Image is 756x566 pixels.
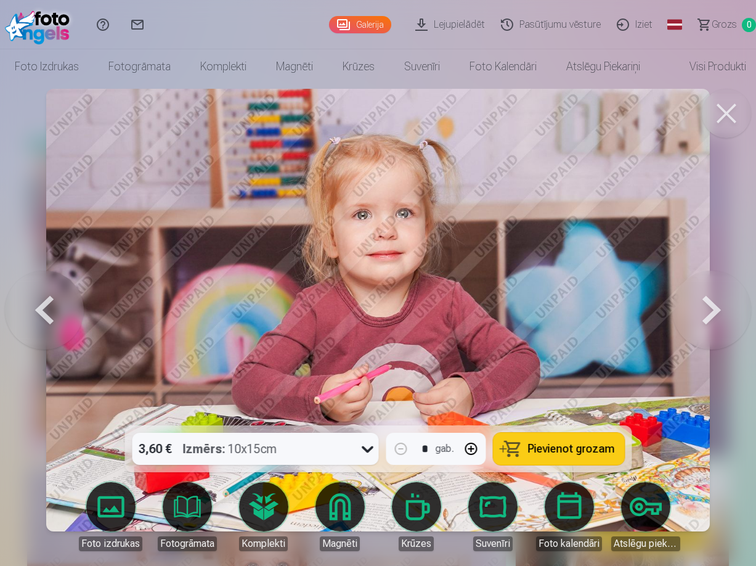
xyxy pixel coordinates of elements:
[382,482,451,551] a: Krūzes
[261,49,328,84] a: Magnēti
[229,482,298,551] a: Komplekti
[328,49,389,84] a: Krūzes
[79,536,142,551] div: Foto izdrukas
[153,482,222,551] a: Fotogrāmata
[5,5,76,44] img: /fa1
[473,536,513,551] div: Suvenīri
[742,18,756,32] span: 0
[389,49,455,84] a: Suvenīri
[551,49,655,84] a: Atslēgu piekariņi
[132,433,177,465] div: 3,60 €
[94,49,185,84] a: Fotogrāmata
[535,482,604,551] a: Foto kalendāri
[611,482,680,551] a: Atslēgu piekariņi
[182,440,225,457] strong: Izmērs :
[76,482,145,551] a: Foto izdrukas
[527,443,614,454] span: Pievienot grozam
[185,49,261,84] a: Komplekti
[329,16,391,33] a: Galerija
[320,536,360,551] div: Magnēti
[455,49,551,84] a: Foto kalendāri
[493,433,624,465] button: Pievienot grozam
[306,482,375,551] a: Magnēti
[536,536,602,551] div: Foto kalendāri
[611,536,680,551] div: Atslēgu piekariņi
[399,536,434,551] div: Krūzes
[239,536,288,551] div: Komplekti
[712,17,737,32] span: Grozs
[435,441,453,456] div: gab.
[458,482,527,551] a: Suvenīri
[182,433,277,465] div: 10x15cm
[158,536,217,551] div: Fotogrāmata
